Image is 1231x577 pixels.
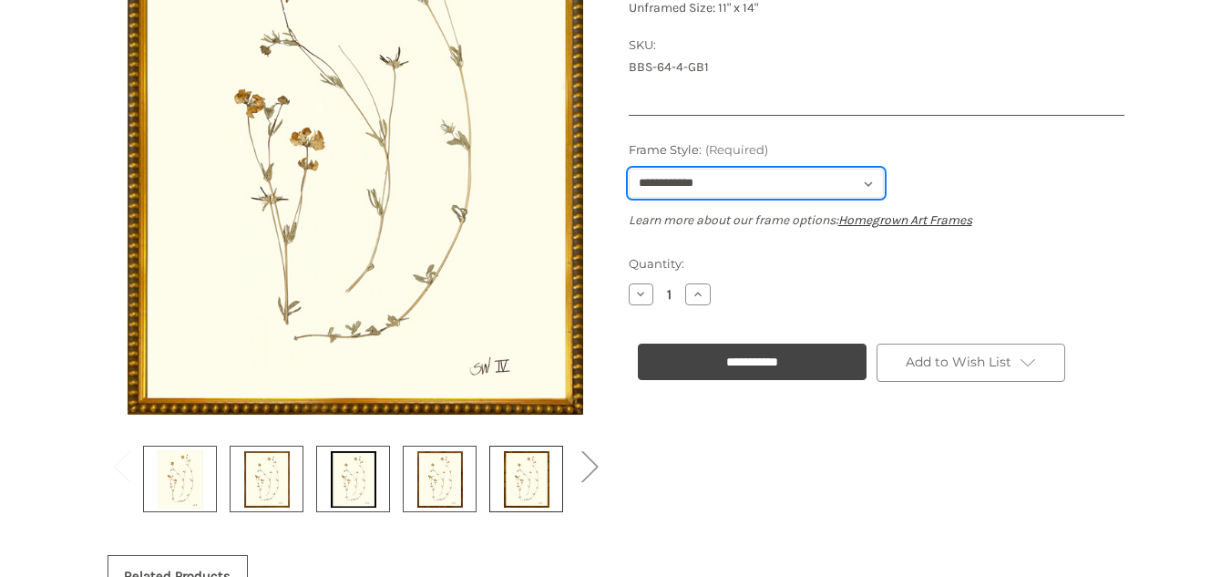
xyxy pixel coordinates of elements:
small: (Required) [705,142,768,157]
dt: SKU: [629,36,1120,55]
span: Go to slide 2 of 2 [581,494,598,495]
img: Burlewood Frame [417,448,463,510]
img: Gold Bamboo Frame [504,448,549,510]
img: Unframed [158,448,203,510]
a: Homegrown Art Frames [838,212,972,228]
button: Go to slide 2 of 2 [571,438,608,493]
label: Quantity: [629,255,1124,273]
p: Learn more about our frame options: [629,211,1124,230]
span: Add to Wish List [906,354,1011,370]
span: Go to slide 2 of 2 [113,494,129,495]
img: Antique Gold Frame [244,448,290,510]
img: Black Frame [331,448,376,510]
label: Frame Style: [629,141,1124,160]
a: Add to Wish List [877,344,1066,382]
dd: BBS-64-4-GB1 [629,57,1124,77]
button: Go to slide 2 of 2 [103,438,139,493]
